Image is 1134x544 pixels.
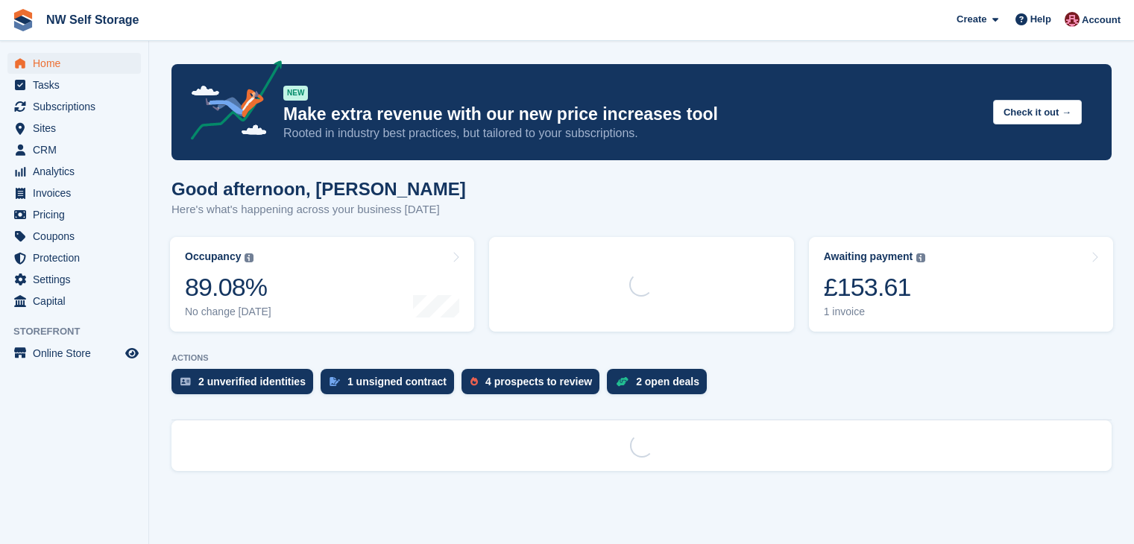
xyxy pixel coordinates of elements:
p: ACTIONS [171,353,1112,363]
a: menu [7,343,141,364]
div: £153.61 [824,272,926,303]
span: Coupons [33,226,122,247]
img: stora-icon-8386f47178a22dfd0bd8f6a31ec36ba5ce8667c1dd55bd0f319d3a0aa187defe.svg [12,9,34,31]
span: Capital [33,291,122,311]
div: 1 invoice [824,306,926,318]
a: menu [7,247,141,268]
span: Account [1082,13,1121,28]
a: menu [7,53,141,74]
img: price-adjustments-announcement-icon-8257ccfd72463d97f412b2fc003d46551f7dbcb40ab6d574587a9cd5c0d94... [178,60,283,145]
a: menu [7,226,141,247]
a: 1 unsigned contract [321,369,462,402]
div: 2 open deals [636,376,699,388]
span: Analytics [33,161,122,182]
span: Home [33,53,122,74]
span: Tasks [33,75,122,95]
img: icon-info-grey-7440780725fd019a000dd9b08b2336e03edf1995a4989e88bcd33f0948082b44.svg [245,253,253,262]
a: NW Self Storage [40,7,145,32]
span: Storefront [13,324,148,339]
img: icon-info-grey-7440780725fd019a000dd9b08b2336e03edf1995a4989e88bcd33f0948082b44.svg [916,253,925,262]
div: NEW [283,86,308,101]
a: menu [7,118,141,139]
h1: Good afternoon, [PERSON_NAME] [171,179,466,199]
img: deal-1b604bf984904fb50ccaf53a9ad4b4a5d6e5aea283cecdc64d6e3604feb123c2.svg [616,376,629,387]
div: 2 unverified identities [198,376,306,388]
a: menu [7,291,141,311]
a: menu [7,183,141,203]
img: prospect-51fa495bee0391a8d652442698ab0144808aea92771e9ea1ae160a38d050c398.svg [470,377,478,386]
button: Check it out → [993,100,1082,124]
img: contract_signature_icon-13c848040528278c33f63329250d36e43548de30e8caae1d1a13099fd9432cc5.svg [330,377,340,386]
span: Sites [33,118,122,139]
span: Online Store [33,343,122,364]
span: Create [957,12,986,27]
a: menu [7,269,141,290]
a: menu [7,139,141,160]
p: Rooted in industry best practices, but tailored to your subscriptions. [283,125,981,142]
div: Awaiting payment [824,250,913,263]
div: 4 prospects to review [485,376,592,388]
a: 2 unverified identities [171,369,321,402]
div: Occupancy [185,250,241,263]
a: menu [7,161,141,182]
p: Here's what's happening across your business [DATE] [171,201,466,218]
a: Occupancy 89.08% No change [DATE] [170,237,474,332]
div: No change [DATE] [185,306,271,318]
a: Awaiting payment £153.61 1 invoice [809,237,1113,332]
a: 2 open deals [607,369,714,402]
span: Protection [33,247,122,268]
p: Make extra revenue with our new price increases tool [283,104,981,125]
span: Pricing [33,204,122,225]
a: menu [7,204,141,225]
a: 4 prospects to review [462,369,607,402]
span: Settings [33,269,122,290]
a: menu [7,75,141,95]
span: Help [1030,12,1051,27]
span: Subscriptions [33,96,122,117]
img: verify_identity-adf6edd0f0f0b5bbfe63781bf79b02c33cf7c696d77639b501bdc392416b5a36.svg [180,377,191,386]
a: Preview store [123,344,141,362]
img: Josh Vines [1065,12,1080,27]
div: 1 unsigned contract [347,376,447,388]
a: menu [7,96,141,117]
span: CRM [33,139,122,160]
span: Invoices [33,183,122,203]
div: 89.08% [185,272,271,303]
